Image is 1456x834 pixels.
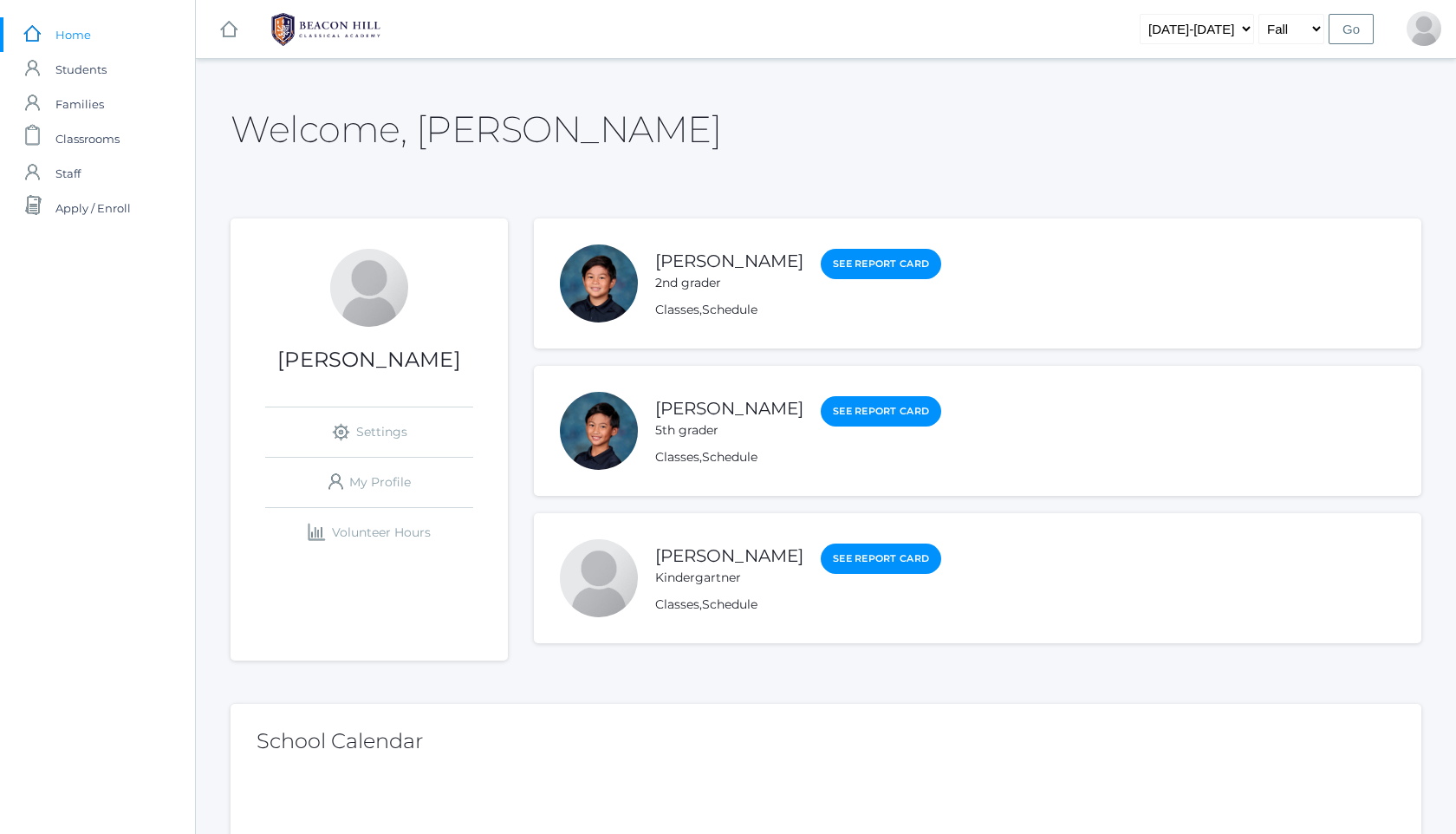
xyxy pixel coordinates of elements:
[821,249,941,279] a: See Report Card
[821,396,941,427] a: See Report Card
[1329,14,1374,44] input: Go
[265,458,473,507] a: My Profile
[560,392,638,470] div: Matteo Soratorio
[655,449,699,465] a: Classes
[655,398,803,419] a: [PERSON_NAME]
[560,539,638,617] div: Kailo Soratorio
[265,508,473,557] a: Volunteer Hours
[257,730,1395,753] h2: School Calendar
[55,17,91,52] span: Home
[702,596,757,612] a: Schedule
[655,302,699,317] a: Classes
[55,87,104,121] span: Families
[655,251,803,271] a: [PERSON_NAME]
[655,421,803,440] div: 5th grader
[821,544,941,574] a: See Report Card
[330,249,408,327] div: Lew Soratorio
[655,569,803,587] div: Kindergartner
[560,244,638,323] div: Nico Soratorio
[655,448,941,466] div: ,
[655,596,699,612] a: Classes
[702,302,757,317] a: Schedule
[55,121,120,156] span: Classrooms
[231,109,721,149] h2: Welcome, [PERSON_NAME]
[261,8,391,51] img: 1_BHCALogos-05.png
[55,191,131,225] span: Apply / Enroll
[655,545,803,566] a: [PERSON_NAME]
[655,301,941,319] div: ,
[55,52,107,87] span: Students
[655,596,941,614] div: ,
[655,274,803,292] div: 2nd grader
[265,407,473,457] a: Settings
[702,449,757,465] a: Schedule
[231,349,508,371] h1: [PERSON_NAME]
[55,156,81,191] span: Staff
[1407,11,1441,46] div: Lew Soratorio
